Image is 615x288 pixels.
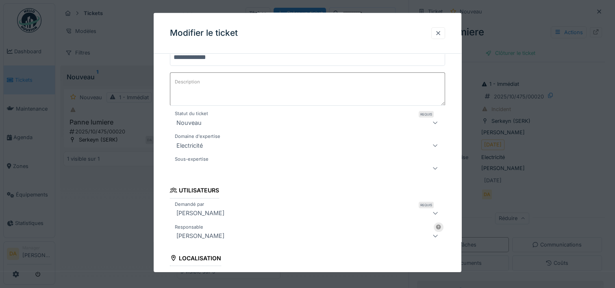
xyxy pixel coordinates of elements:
[173,110,210,117] label: Statut du ticket
[173,208,228,218] div: [PERSON_NAME]
[173,140,206,150] div: Electricité
[173,118,205,127] div: Nouveau
[170,28,238,38] h3: Modifier le ticket
[173,231,228,240] div: [PERSON_NAME]
[419,201,434,208] div: Requis
[173,77,202,87] label: Description
[173,133,222,140] label: Domaine d'expertise
[173,201,206,207] label: Demandé par
[173,156,210,163] label: Sous-expertise
[419,111,434,118] div: Requis
[173,223,205,230] label: Responsable
[170,252,221,266] div: Localisation
[170,184,219,198] div: Utilisateurs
